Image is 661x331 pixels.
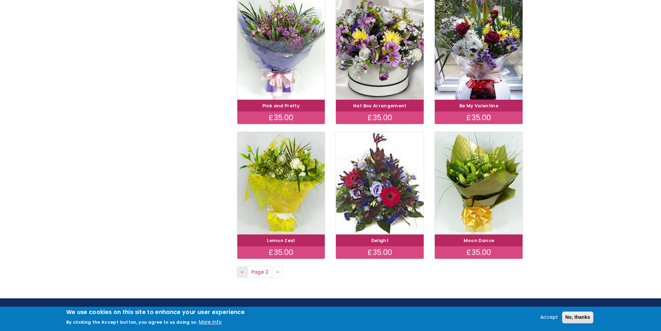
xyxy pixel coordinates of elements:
[237,266,523,278] nav: Page navigation
[267,238,295,243] a: Lemon Zest
[537,313,561,322] button: Accept
[562,312,593,323] button: No, thanks
[237,132,325,234] img: Lemon Zest
[276,268,279,275] span: ››
[241,268,244,275] span: ‹‹
[199,318,222,326] button: More info
[353,103,407,109] a: Hat Box Arrangement
[262,103,300,109] a: Pink and Pretty
[237,111,325,124] div: £35.00
[66,319,198,325] p: By clicking the Accept button, you agree to us doing so.
[336,132,424,234] img: Delight
[247,266,272,278] span: Page 2
[459,103,498,109] a: Be My Valentine
[237,246,325,259] div: £35.00
[371,238,389,243] a: Delight
[435,132,523,234] img: Moon Dance
[336,111,424,124] div: £35.00
[336,246,424,259] div: £35.00
[435,111,523,124] div: £35.00
[435,246,523,259] div: £35.00
[66,308,245,316] h2: We use cookies on this site to enhance your user experience
[464,238,494,243] a: Moon Dance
